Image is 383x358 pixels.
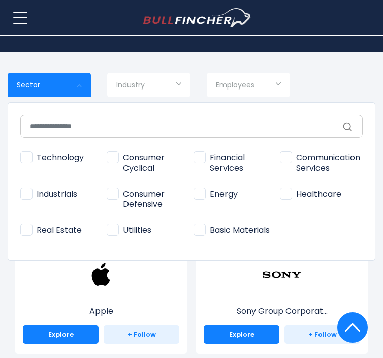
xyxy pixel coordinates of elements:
span: Healthcare [280,189,341,200]
span: Basic Materials [194,225,270,236]
span: Consumer Defensive [107,189,183,211]
span: Industrials [20,189,77,200]
a: Go to homepage [143,8,252,27]
span: Utilities [107,225,151,236]
span: Real Estate [20,225,82,236]
span: Sector [17,80,40,89]
span: Industry [116,80,145,89]
img: bullfincher logo [143,8,252,27]
span: Financial Services [194,153,270,174]
span: Consumer Cyclical [107,153,183,174]
span: Technology [20,153,84,163]
span: Employees [216,80,254,89]
span: Energy [194,189,238,200]
span: Communication Services [280,153,360,174]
